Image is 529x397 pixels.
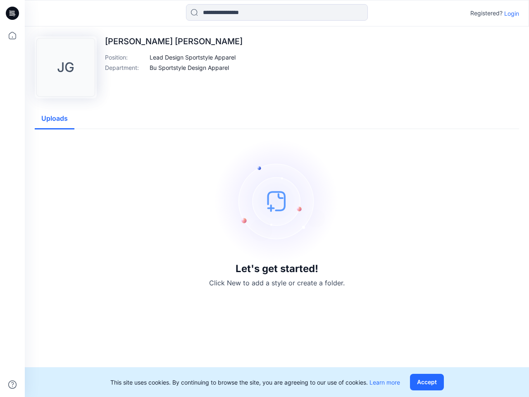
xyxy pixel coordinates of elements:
[470,8,503,18] p: Registered?
[150,53,236,62] p: Lead Design Sportstyle Apparel
[215,139,339,263] img: empty-state-image.svg
[236,263,318,275] h3: Let's get started!
[504,9,519,18] p: Login
[410,374,444,390] button: Accept
[110,378,400,387] p: This site uses cookies. By continuing to browse the site, you are agreeing to our use of cookies.
[36,38,95,97] div: JG
[105,63,146,72] p: Department :
[369,379,400,386] a: Learn more
[35,108,74,129] button: Uploads
[150,63,229,72] p: Bu Sportstyle Design Apparel
[209,278,345,288] p: Click New to add a style or create a folder.
[105,36,243,46] p: [PERSON_NAME] [PERSON_NAME]
[105,53,146,62] p: Position :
